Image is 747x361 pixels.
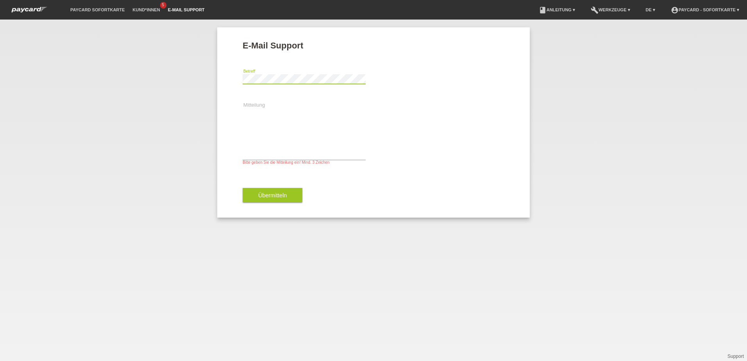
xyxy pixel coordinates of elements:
a: DE ▾ [642,7,659,12]
i: book [539,6,547,14]
a: paycard Sofortkarte [66,7,129,12]
a: Kund*innen [129,7,164,12]
i: build [591,6,599,14]
a: paycard Sofortkarte [8,9,51,15]
div: Bitte geben Sie die Mitteilung ein! Mind. 3 Zeichen [243,160,366,164]
span: 5 [160,2,166,9]
i: account_circle [671,6,679,14]
a: account_circlepaycard - Sofortkarte ▾ [667,7,743,12]
h1: E-Mail Support [243,41,504,50]
span: Übermitteln [258,192,287,198]
a: Support [727,354,744,359]
img: paycard Sofortkarte [8,5,51,14]
button: Übermitteln [243,188,302,203]
a: bookAnleitung ▾ [535,7,579,12]
a: buildWerkzeuge ▾ [587,7,634,12]
a: E-Mail Support [164,7,209,12]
